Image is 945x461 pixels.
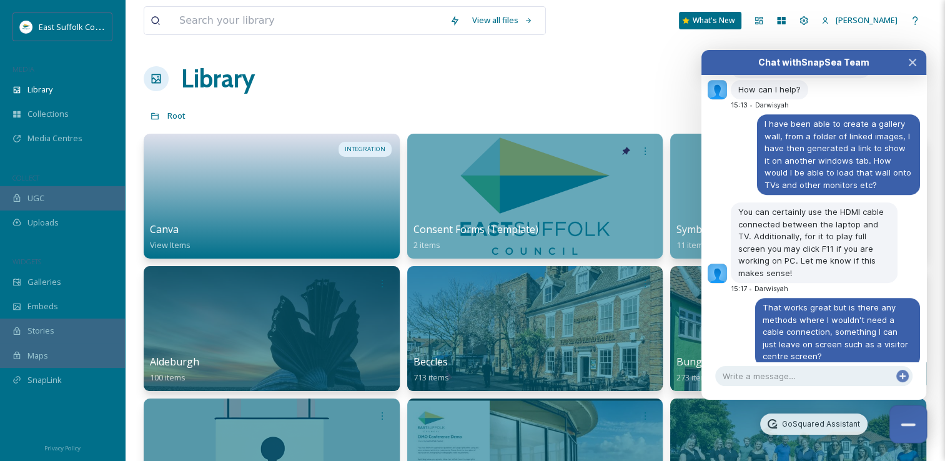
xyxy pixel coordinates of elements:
span: East Suffolk Council [39,21,112,32]
a: Privacy Policy [44,440,81,455]
img: f06b7b10aa0fcbe72daa377b86b7a815 [708,264,728,284]
a: Symbols/Logos11 items [676,224,749,250]
img: ESC%20Logo.png [20,21,32,33]
span: 100 items [150,372,186,383]
span: Beccles [413,355,448,369]
span: Symbols/Logos [676,222,749,236]
img: f06b7b10aa0fcbe72daa377b86b7a815 [708,80,728,100]
span: Uploads [27,217,59,229]
a: [PERSON_NAME] [815,8,904,32]
div: Chat with SnapSea Team [724,56,904,69]
span: SnapLink [27,374,62,386]
button: Close Chat [899,50,926,75]
span: WIDGETS [12,257,41,266]
span: Consent Forms (Template) [413,222,538,236]
span: Privacy Policy [44,444,81,452]
a: Library [181,60,255,97]
span: Library [27,84,52,96]
a: Aldeburgh100 items [150,356,199,383]
a: Root [167,108,186,123]
span: I have been able to create a gallery wall, from a folder of linked images, I have then generated ... [764,119,914,190]
a: View all files [466,8,539,32]
a: Bungay273 items [676,356,713,383]
span: How can I help? [738,84,801,94]
span: 713 items [413,372,449,383]
span: Aldeburgh [150,355,199,369]
span: Galleries [27,276,61,288]
a: INTEGRATIONCanvaView Items [144,134,400,259]
input: Search your library [173,7,443,34]
span: [PERSON_NAME] [836,14,898,26]
span: You can certainly use the HDMI cable connected between the laptop and TV. Additionally, for it to... [738,207,886,278]
span: Maps [27,350,48,362]
a: Beccles713 items [413,356,449,383]
span: COLLECT [12,173,39,182]
span: Embeds [27,300,58,312]
a: What's New [679,12,741,29]
span: UGC [27,192,44,204]
span: Stories [27,325,54,337]
span: Root [167,110,186,121]
div: 15:17 Darwisyah [731,285,796,293]
a: GoSquared Assistant [760,414,867,435]
span: Canva [150,222,179,236]
span: Media Centres [27,132,82,144]
span: Collections [27,108,69,120]
div: 15:13 Darwisyah [731,101,796,109]
span: MEDIA [12,64,34,74]
span: Bungay [676,355,713,369]
span: 273 items [676,372,712,383]
span: That works great but is there any methods where I wouldn't need a cable connection, something I c... [763,302,911,361]
span: • [750,101,753,109]
a: Consent Forms (Template)2 items [413,224,538,250]
button: Close Chat [889,405,928,444]
span: View Items [150,239,190,250]
span: • [749,285,752,293]
span: INTEGRATION [345,145,385,154]
span: 2 items [413,239,440,250]
span: 11 items [676,239,708,250]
